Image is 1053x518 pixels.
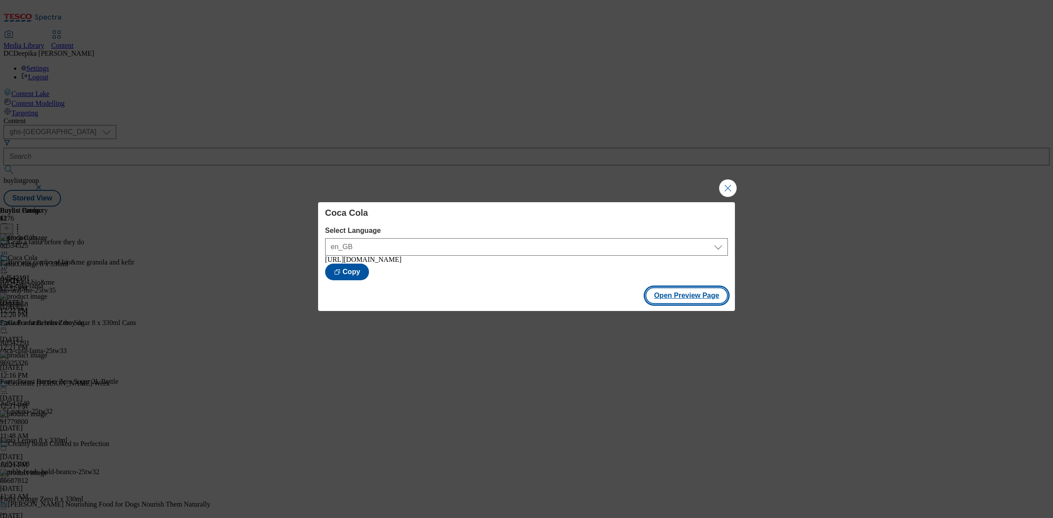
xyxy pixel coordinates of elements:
[645,287,728,304] button: Open Preview Page
[325,264,369,280] button: Copy
[325,207,728,218] h4: Coca Cola
[719,179,737,197] button: Close Modal
[325,227,728,235] label: Select Language
[318,202,735,311] div: Modal
[325,256,728,264] div: [URL][DOMAIN_NAME]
